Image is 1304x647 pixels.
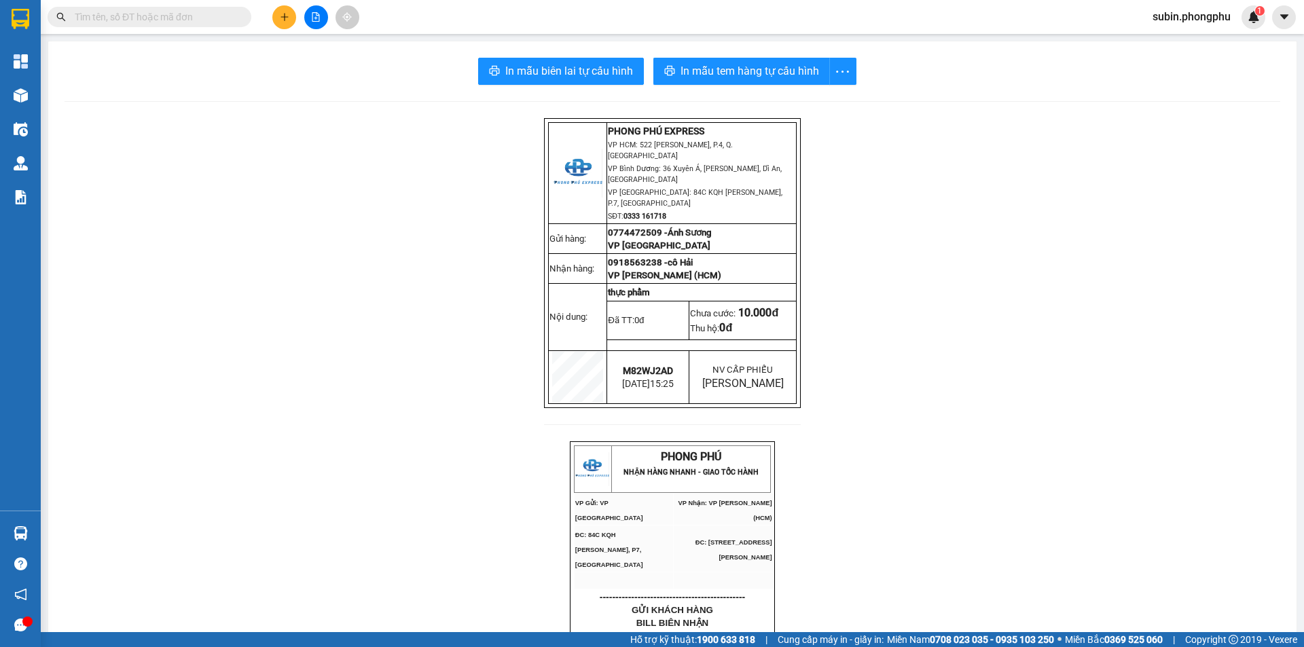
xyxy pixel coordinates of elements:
[58,42,152,69] span: VP Bình Dương: 36 Xuyên Á, [PERSON_NAME], Dĩ An, [GEOGRAPHIC_DATA]
[311,12,321,22] span: file-add
[668,227,712,238] span: Ánh Sương
[1173,632,1175,647] span: |
[608,270,721,280] span: VP [PERSON_NAME] (HCM)
[575,452,609,486] img: logo
[304,5,328,29] button: file-add
[505,62,633,79] span: In mẫu biên lai tự cấu hình
[272,5,296,29] button: plus
[930,634,1054,645] strong: 0708 023 035 - 0935 103 250
[489,65,500,78] span: printer
[14,122,28,136] img: warehouse-icon
[608,141,733,160] span: VP HCM: 522 [PERSON_NAME], P.4, Q.[GEOGRAPHIC_DATA]
[650,378,674,389] span: 15:25
[1248,11,1260,23] img: icon-new-feature
[1057,637,1062,642] span: ⚪️
[608,188,782,208] span: VP [GEOGRAPHIC_DATA]: 84C KQH [PERSON_NAME], P.7, [GEOGRAPHIC_DATA]
[1104,634,1163,645] strong: 0369 525 060
[632,605,713,615] span: GỬI KHÁCH HÀNG
[58,71,200,88] span: VP [GEOGRAPHIC_DATA]: 84C KQH [PERSON_NAME], P.7, [GEOGRAPHIC_DATA]
[1255,6,1265,16] sup: 1
[623,468,759,477] strong: NHẬN HÀNG NHANH - GIAO TỐC HÀNH
[14,88,28,103] img: warehouse-icon
[829,58,856,85] button: more
[1278,11,1290,23] span: caret-down
[608,126,704,136] strong: PHONG PHÚ EXPRESS
[575,500,643,521] span: VP Gửi: VP [GEOGRAPHIC_DATA]
[719,321,732,334] span: 0đ
[14,156,28,170] img: warehouse-icon
[549,263,594,274] span: Nhận hàng:
[549,234,586,244] span: Gửi hàng:
[661,450,721,463] span: PHONG PHÚ
[690,323,732,333] span: Thu hộ:
[7,29,56,78] img: logo
[58,22,183,40] span: VP HCM: 522 [PERSON_NAME], P.4, Q.[GEOGRAPHIC_DATA]
[697,634,755,645] strong: 1900 633 818
[634,315,644,325] span: 0đ
[664,65,675,78] span: printer
[622,378,674,389] span: [DATE]
[629,631,715,641] span: Mã đơn :
[653,58,830,85] button: printerIn mẫu tem hàng tự cấu hình
[75,10,235,24] input: Tìm tên, số ĐT hoặc mã đơn
[1229,635,1238,644] span: copyright
[738,306,778,319] span: 10.000đ
[608,287,650,297] span: thực phẩm
[14,618,27,631] span: message
[1065,632,1163,647] span: Miền Bắc
[668,257,693,267] span: cô Hải
[336,5,359,29] button: aim
[575,532,643,568] span: ĐC: 84C KQH [PERSON_NAME], P7, [GEOGRAPHIC_DATA]
[342,12,352,22] span: aim
[1257,6,1262,16] span: 1
[14,54,28,69] img: dashboard-icon
[712,365,773,375] span: NV CẤP PHIẾU
[600,591,745,602] span: ----------------------------------------------
[608,315,644,325] span: Đã TT:
[690,308,778,318] span: Chưa cước:
[778,632,884,647] span: Cung cấp máy in - giấy in:
[608,240,710,251] span: VP [GEOGRAPHIC_DATA]
[58,7,168,20] strong: PHONG PHÚ EXPRESS
[14,557,27,570] span: question-circle
[549,312,587,322] span: Nội dung:
[554,149,602,198] img: logo
[478,58,644,85] button: printerIn mẫu biên lai tự cấu hình
[14,588,27,601] span: notification
[56,12,66,22] span: search
[695,539,772,561] span: ĐC: [STREET_ADDRESS][PERSON_NAME]
[623,212,666,221] strong: 0333 161718
[681,62,819,79] span: In mẫu tem hàng tự cấu hình
[280,12,289,22] span: plus
[765,632,767,647] span: |
[14,526,28,540] img: warehouse-icon
[678,500,772,521] span: VP Nhận: VP [PERSON_NAME] (HCM)
[636,618,709,628] span: BILL BIÊN NHẬN
[608,212,666,221] span: SĐT:
[74,90,117,99] strong: 0333 161718
[666,631,716,641] span: M82WJ2AD
[830,63,856,80] span: more
[702,377,784,390] span: [PERSON_NAME]
[887,632,1054,647] span: Miền Nam
[12,9,29,29] img: logo-vxr
[1142,8,1242,25] span: subin.phongphu
[608,227,712,238] span: 0774472509 -
[608,164,782,184] span: VP Bình Dương: 36 Xuyên Á, [PERSON_NAME], Dĩ An, [GEOGRAPHIC_DATA]
[623,365,673,376] span: M82WJ2AD
[630,632,755,647] span: Hỗ trợ kỹ thuật:
[58,90,117,99] span: SĐT:
[14,190,28,204] img: solution-icon
[608,257,668,267] span: 0918563238 -
[1272,5,1296,29] button: caret-down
